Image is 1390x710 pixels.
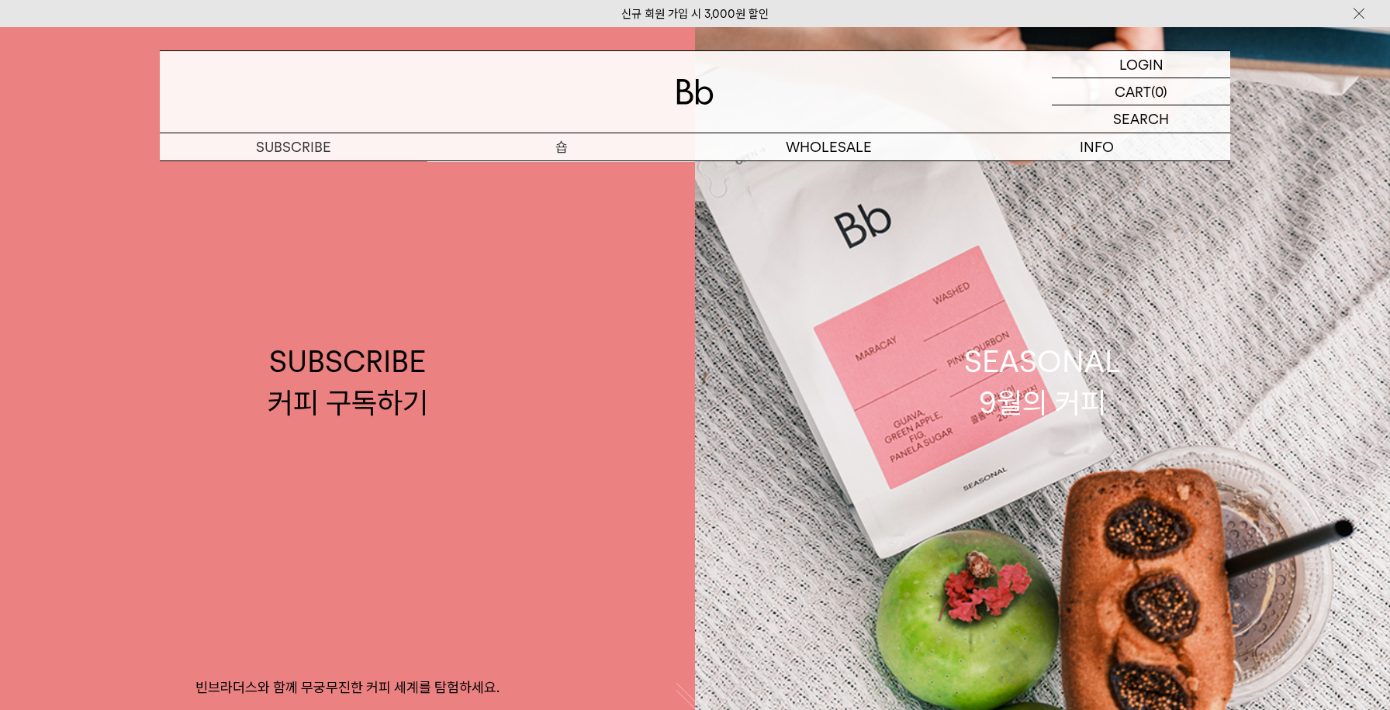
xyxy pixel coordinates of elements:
[427,161,695,188] a: 원두
[427,133,695,160] a: 숍
[1113,105,1169,133] p: SEARCH
[268,341,428,423] div: SUBSCRIBE 커피 구독하기
[1052,78,1230,105] a: CART (0)
[1119,51,1164,78] p: LOGIN
[1052,51,1230,78] a: LOGIN
[695,133,963,160] p: WHOLESALE
[160,133,427,160] a: SUBSCRIBE
[1115,78,1151,105] p: CART
[964,341,1121,423] div: SEASONAL 9월의 커피
[676,79,714,105] img: 로고
[963,133,1230,160] p: INFO
[1151,78,1167,105] p: (0)
[621,7,769,21] a: 신규 회원 가입 시 3,000원 할인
